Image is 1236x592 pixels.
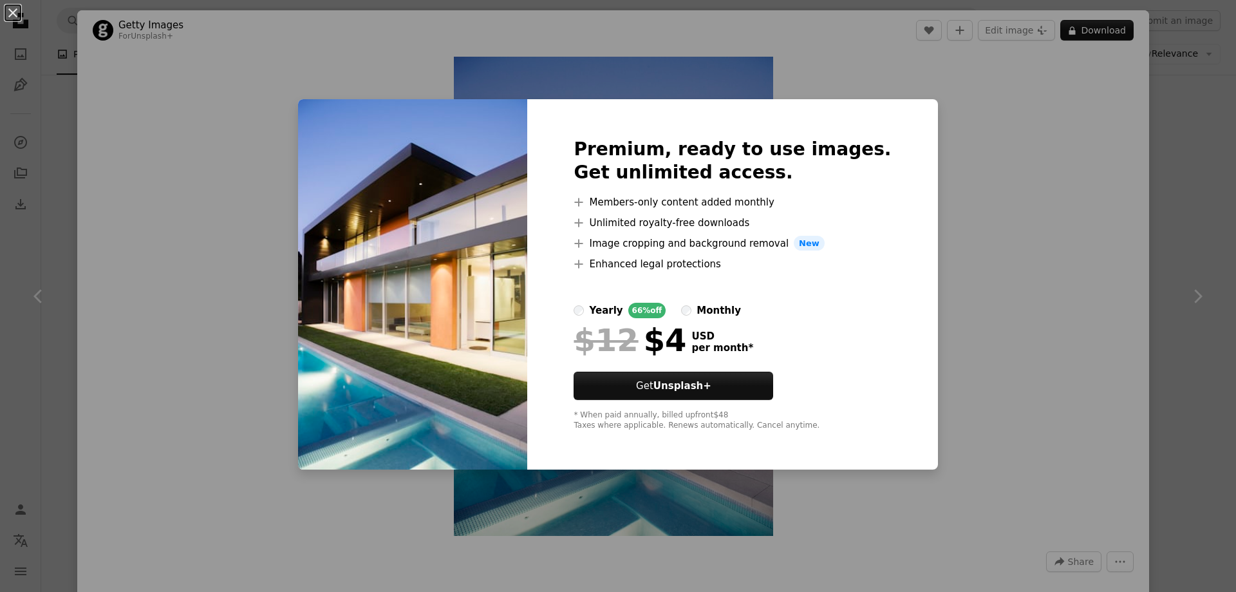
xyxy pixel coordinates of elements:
img: premium_photo-1664303906236-057fc3eb9fc3 [298,99,527,470]
input: yearly66%off [574,305,584,316]
li: Members-only content added monthly [574,195,891,210]
li: Image cropping and background removal [574,236,891,251]
span: $12 [574,323,638,357]
div: $4 [574,323,686,357]
span: USD [691,330,753,342]
input: monthly [681,305,691,316]
button: GetUnsplash+ [574,372,773,400]
h2: Premium, ready to use images. Get unlimited access. [574,138,891,184]
li: Unlimited royalty-free downloads [574,215,891,231]
div: monthly [697,303,741,318]
strong: Unsplash+ [653,380,711,392]
div: * When paid annually, billed upfront $48 Taxes where applicable. Renews automatically. Cancel any... [574,410,891,431]
div: yearly [589,303,623,318]
div: 66% off [628,303,666,318]
span: New [794,236,825,251]
li: Enhanced legal protections [574,256,891,272]
span: per month * [691,342,753,354]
